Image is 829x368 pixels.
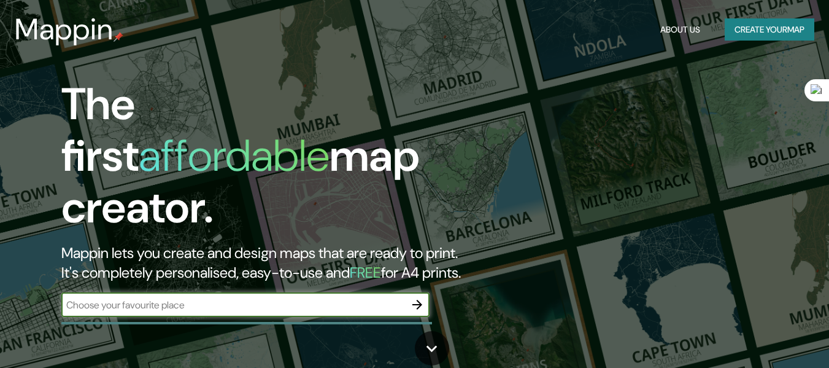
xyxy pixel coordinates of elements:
img: mappin-pin [114,32,123,42]
h2: Mappin lets you create and design maps that are ready to print. It's completely personalised, eas... [61,243,476,283]
h1: affordable [139,127,330,184]
h5: FREE [350,263,381,282]
h3: Mappin [15,12,114,47]
h1: The first map creator. [61,79,476,243]
button: Create yourmap [725,18,814,41]
input: Choose your favourite place [61,298,405,312]
button: About Us [655,18,705,41]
